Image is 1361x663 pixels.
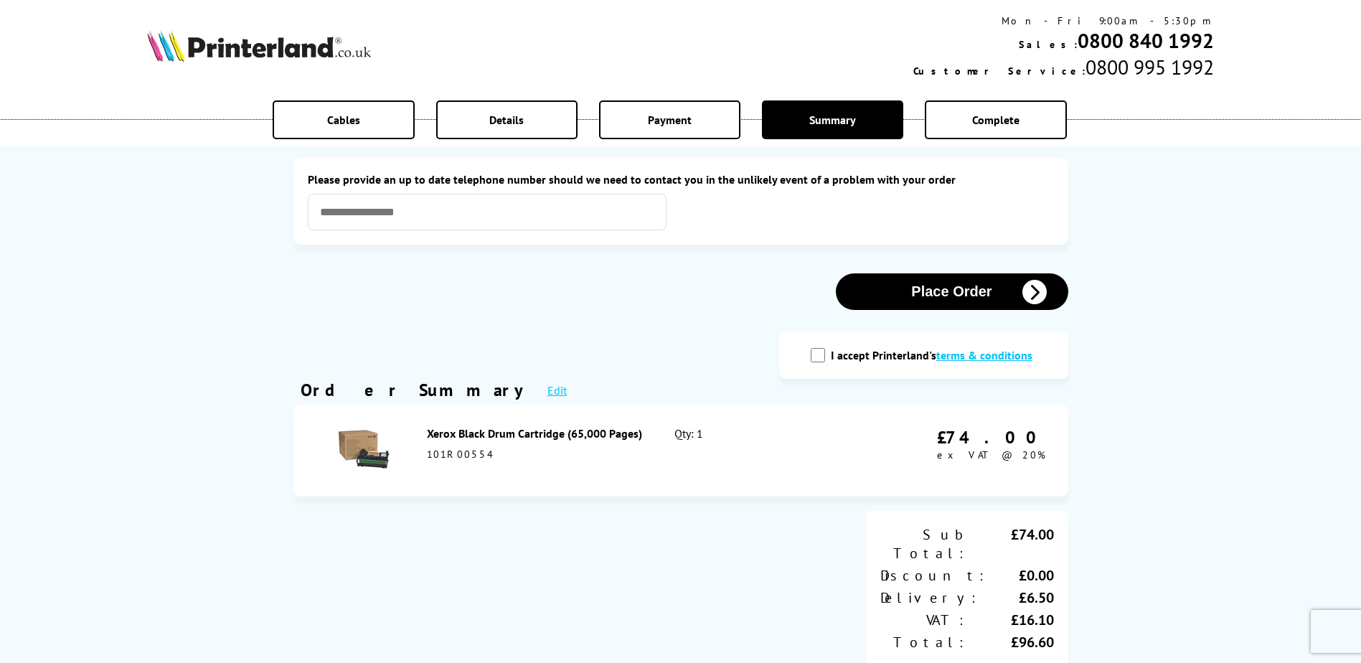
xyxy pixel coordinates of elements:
div: £0.00 [987,566,1054,585]
div: Sub Total: [880,525,967,563]
label: I accept Printerland's [831,348,1040,362]
div: Mon - Fri 9:00am - 5:30pm [913,14,1214,27]
div: 101R00554 [427,448,644,461]
div: £74.00 [937,426,1047,448]
span: Customer Service: [913,65,1085,77]
span: Complete [972,113,1019,127]
a: modal_tc [936,348,1032,362]
span: Sales: [1019,38,1078,51]
div: Total: [880,633,967,652]
span: Summary [809,113,856,127]
div: £74.00 [967,525,1054,563]
span: Details [489,113,524,127]
label: Please provide an up to date telephone number should we need to contact you in the unlikely event... [308,172,1054,187]
div: Order Summary [301,379,533,401]
a: Edit [547,383,567,398]
span: ex VAT @ 20% [937,448,1045,461]
div: Delivery: [880,588,979,607]
div: £6.50 [979,588,1054,607]
div: Qty: 1 [674,426,823,475]
div: £96.60 [967,633,1054,652]
div: VAT: [880,611,967,629]
div: £16.10 [967,611,1054,629]
div: Xerox Black Drum Cartridge (65,000 Pages) [427,426,644,441]
img: Printerland Logo [147,30,371,62]
a: 0800 840 1992 [1078,27,1214,54]
span: Cables [327,113,360,127]
span: Payment [648,113,692,127]
div: Discount: [880,566,987,585]
img: Xerox Black Drum Cartridge (65,000 Pages) [339,424,389,474]
span: 0800 995 1992 [1085,54,1214,80]
button: Place Order [836,273,1068,310]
